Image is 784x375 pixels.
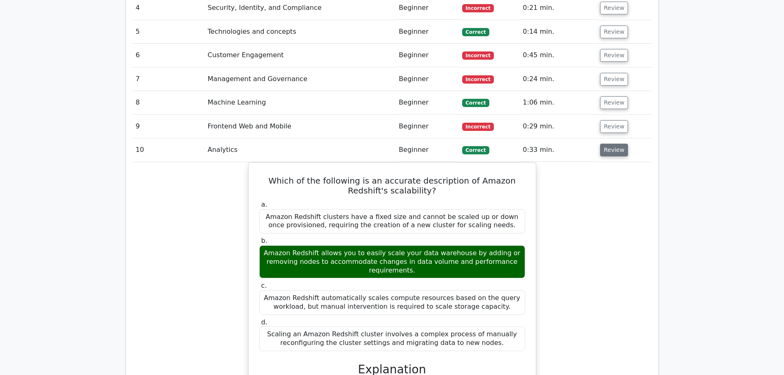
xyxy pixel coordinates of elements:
td: 0:33 min. [519,138,597,162]
span: Incorrect [462,75,494,84]
span: Correct [462,28,489,36]
td: Management and Governance [205,68,396,91]
td: Beginner [395,138,459,162]
button: Review [600,73,628,86]
button: Review [600,120,628,133]
td: Frontend Web and Mobile [205,115,396,138]
span: a. [261,200,268,208]
td: Machine Learning [205,91,396,114]
div: Amazon Redshift allows you to easily scale your data warehouse by adding or removing nodes to acc... [259,245,525,278]
span: c. [261,282,267,289]
td: Beginner [395,91,459,114]
td: 6 [133,44,205,67]
button: Review [600,2,628,14]
td: 10 [133,138,205,162]
td: 7 [133,68,205,91]
td: Beginner [395,20,459,44]
span: b. [261,237,268,245]
td: 0:24 min. [519,68,597,91]
div: Amazon Redshift automatically scales compute resources based on the query workload, but manual in... [259,290,525,315]
span: Incorrect [462,51,494,60]
button: Review [600,26,628,38]
td: Customer Engagement [205,44,396,67]
td: Technologies and concepts [205,20,396,44]
button: Review [600,49,628,62]
span: Incorrect [462,123,494,131]
button: Review [600,96,628,109]
td: 8 [133,91,205,114]
td: 9 [133,115,205,138]
span: Incorrect [462,4,494,12]
td: 0:29 min. [519,115,597,138]
div: Amazon Redshift clusters have a fixed size and cannot be scaled up or down once provisioned, requ... [259,209,525,234]
span: Correct [462,99,489,107]
td: 0:14 min. [519,20,597,44]
td: Beginner [395,44,459,67]
span: d. [261,318,268,326]
h5: Which of the following is an accurate description of Amazon Redshift's scalability? [258,176,526,196]
button: Review [600,144,628,156]
td: Beginner [395,68,459,91]
td: 5 [133,20,205,44]
td: 0:45 min. [519,44,597,67]
td: Analytics [205,138,396,162]
div: Scaling an Amazon Redshift cluster involves a complex process of manually reconfiguring the clust... [259,326,525,351]
td: 1:06 min. [519,91,597,114]
span: Correct [462,146,489,154]
td: Beginner [395,115,459,138]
